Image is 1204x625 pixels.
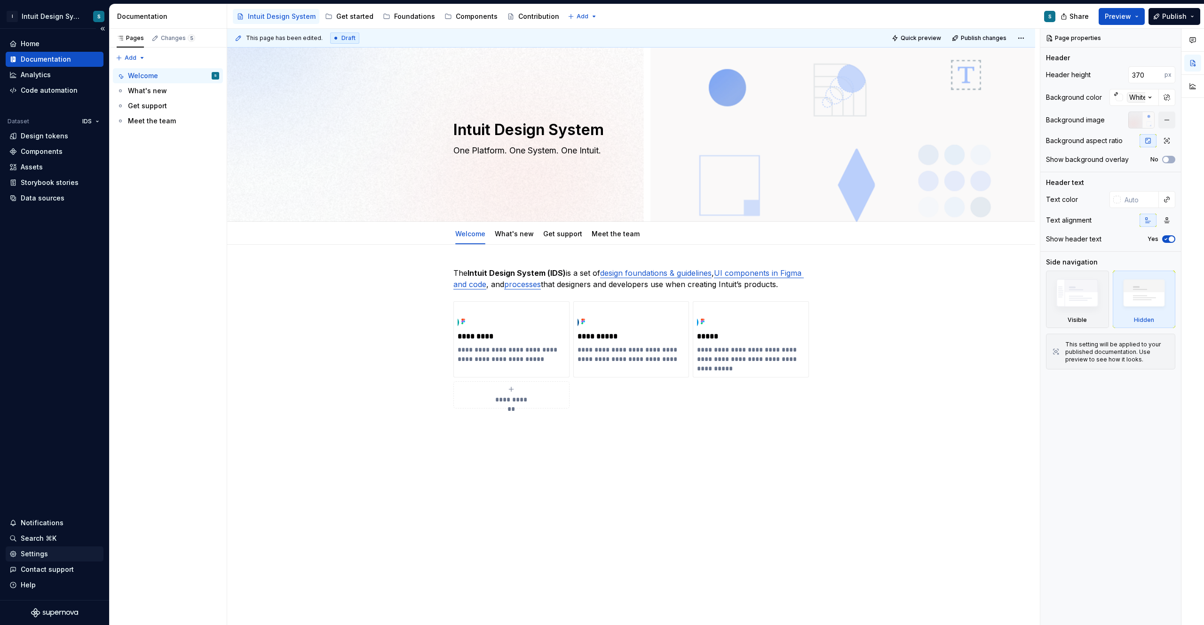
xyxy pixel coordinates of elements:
[394,12,435,21] div: Foundations
[21,518,63,528] div: Notifications
[117,12,223,21] div: Documentation
[31,608,78,617] svg: Supernova Logo
[113,68,223,128] div: Page tree
[1127,92,1149,103] div: White
[6,546,103,561] a: Settings
[451,143,807,158] textarea: One Platform. One System. One Intuit.
[6,52,103,67] a: Documentation
[543,230,582,238] a: Get support
[961,34,1006,42] span: Publish changes
[22,12,82,21] div: Intuit Design System
[113,51,148,64] button: Add
[21,549,48,559] div: Settings
[1149,8,1200,25] button: Publish
[96,22,109,35] button: Collapse sidebar
[1046,53,1070,63] div: Header
[117,34,144,42] div: Pages
[6,515,103,530] button: Notifications
[1046,115,1105,125] div: Background image
[455,230,485,238] a: Welcome
[188,34,195,42] span: 5
[1046,271,1109,328] div: Visible
[233,7,563,26] div: Page tree
[1046,216,1092,225] div: Text alignment
[1113,271,1176,328] div: Hidden
[6,128,103,144] a: Design tokens
[491,224,538,243] div: What's new
[1148,235,1158,243] label: Yes
[128,116,176,126] div: Meet the team
[21,580,36,590] div: Help
[113,68,223,83] a: WelcomeS
[21,39,40,48] div: Home
[21,86,78,95] div: Code automation
[6,531,103,546] button: Search ⌘K
[21,193,64,203] div: Data sources
[600,268,712,278] a: design foundations & guidelines
[248,12,316,21] div: Intuit Design System
[21,178,79,187] div: Storybook stories
[1046,257,1098,267] div: Side navigation
[6,577,103,593] button: Help
[6,83,103,98] a: Code automation
[453,267,809,290] p: The is a set of , , and that designers and developers use when creating Intuit’s products.
[128,86,167,96] div: What's new
[1150,156,1158,163] label: No
[518,12,559,21] div: Contribution
[451,224,489,243] div: Welcome
[214,71,217,80] div: S
[539,224,586,243] div: Get support
[21,55,71,64] div: Documentation
[503,9,563,24] a: Contribution
[2,6,107,26] button: IIntuit Design SystemS
[1099,8,1145,25] button: Preview
[697,305,720,328] img: 97b999d4-77b9-4ded-9af9-62bd02d80ba7.png
[125,54,136,62] span: Add
[495,230,534,238] a: What's new
[21,147,63,156] div: Components
[458,305,480,328] img: eeaf3339-1eea-4111-8f95-7af1184a1a0f.png
[6,36,103,51] a: Home
[1162,12,1187,21] span: Publish
[113,113,223,128] a: Meet the team
[578,305,600,328] img: 4a2635ee-3f23-48b6-8584-d049b69e1b25.png
[21,162,43,172] div: Assets
[8,118,29,125] div: Dataset
[21,131,68,141] div: Design tokens
[6,191,103,206] a: Data sources
[97,13,101,20] div: S
[1056,8,1095,25] button: Share
[1128,66,1164,83] input: Auto
[565,10,600,23] button: Add
[246,34,323,42] span: This page has been edited.
[6,160,103,175] a: Assets
[1121,191,1159,208] input: Auto
[901,34,941,42] span: Quick preview
[1105,12,1131,21] span: Preview
[341,34,356,42] span: Draft
[1048,13,1052,20] div: S
[6,175,103,190] a: Storybook stories
[161,34,195,42] div: Changes
[588,224,643,243] div: Meet the team
[1046,195,1078,204] div: Text color
[1046,136,1123,145] div: Background aspect ratio
[451,119,807,141] textarea: Intuit Design System
[467,268,566,278] strong: Intuit Design System (IDS)
[6,562,103,577] button: Contact support
[82,118,92,125] span: IDS
[21,565,74,574] div: Contact support
[1164,71,1172,79] p: px
[113,98,223,113] a: Get support
[1046,93,1102,102] div: Background color
[1046,234,1101,244] div: Show header text
[1046,70,1091,80] div: Header height
[128,101,167,111] div: Get support
[577,13,588,20] span: Add
[6,144,103,159] a: Components
[1046,178,1084,187] div: Header text
[889,32,945,45] button: Quick preview
[7,11,18,22] div: I
[1109,89,1159,106] button: White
